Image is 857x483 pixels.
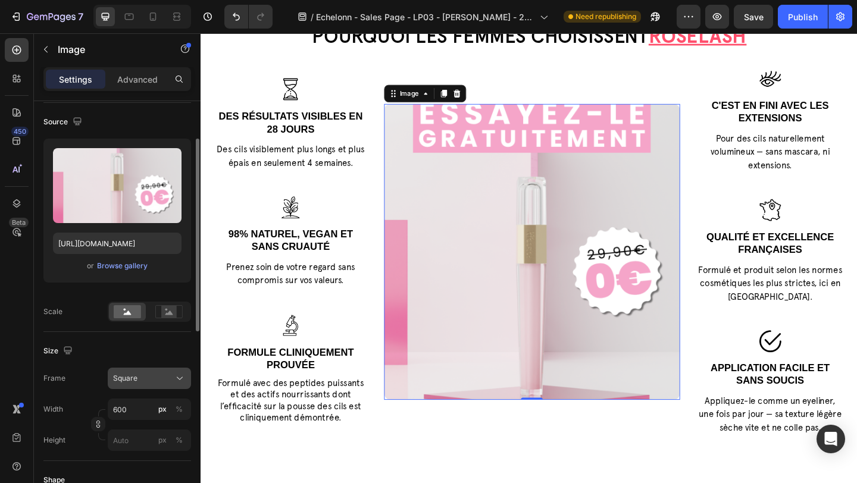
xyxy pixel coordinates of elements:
[15,83,180,111] p: Des résultats visibles en 28 jours
[201,33,857,483] iframe: Design area
[176,404,183,415] div: %
[108,399,191,420] input: px%
[575,11,636,22] span: Need republishing
[540,357,699,385] p: Application facile et sans SOUCIS
[555,109,684,149] span: Pour des cils naturellement volumineux — sans mascara, ni extensions.
[5,5,89,29] button: 7
[43,306,62,317] div: Scale
[28,249,168,274] span: Prenez soin de votre regard sans compromis sur vos valeurs.
[224,5,273,29] div: Undo/Redo
[214,60,240,71] div: Image
[540,215,699,243] p: Qualité et excellence françaises
[86,49,110,73] img: gempages_533348898677195752-63f5a81c-6f93-4b30-9b5b-7fcd5d480225.png
[176,435,183,446] div: %
[541,252,698,292] span: Formulé et produit selon les normes cosmétiques les plus strictes, ici en [GEOGRAPHIC_DATA].
[788,11,818,23] div: Publish
[117,73,158,86] p: Advanced
[155,402,170,416] button: %
[53,233,182,254] input: https://example.com/image.jpg
[87,259,94,273] span: or
[96,260,148,272] button: Browse gallery
[778,5,828,29] button: Publish
[158,404,167,415] div: px
[43,373,65,384] label: Frame
[43,404,63,415] label: Width
[97,261,148,271] div: Browse gallery
[17,120,178,146] span: Des cils visiblement plus longs et plus épais en seulement 4 semaines.
[86,306,110,330] img: gempages_533348898677195752-0064bc7d-9927-40aa-b4a8-aab22d7eecf2.png
[43,435,65,446] label: Height
[15,340,180,368] p: Formule cliniquement prouvée
[11,127,29,136] div: 450
[817,425,845,453] div: Open Intercom Messenger
[172,433,186,447] button: px
[43,114,85,130] div: Source
[608,323,631,347] img: gempages_533348898677195752-2c0cd97e-40b7-4c6c-9c68-8f0407e773ea.png
[15,212,180,240] p: 98% naturel, vegan et sans cruauté
[86,177,110,201] img: gempages_533348898677195752-b6dd9c4c-d852-4fff-9872-1a4f4bf2c107.png
[78,10,83,24] p: 7
[608,37,631,61] img: gempages_533348898677195752-cc5e32a1-2766-4956-b80c-77daa9a9b8fe.png
[59,73,92,86] p: Settings
[608,180,631,204] img: gempages_533348898677195752-af555ac7-67b2-4a7a-85c2-764c153711e1.png
[540,72,699,100] p: C'EST EN FINI AVEC LES EXTENSIONS
[744,12,764,22] span: Save
[172,402,186,416] button: px
[316,11,535,23] span: Echelonn - Sales Page - LP03 - [PERSON_NAME] - 202506 (Duplicate)
[113,373,137,384] span: Square
[734,5,773,29] button: Save
[199,77,521,399] img: Gros plan d'un œil avec de longs cils naturels et statistiques de tests cliniques : 67% d'augment...
[542,394,697,435] span: Appliquez-le comme un eyeliner, une fois par jour — sa texture légère sèche vite et ne colle pas.
[108,368,191,389] button: Square
[43,343,75,359] div: Size
[9,218,29,227] div: Beta
[108,429,191,451] input: px%
[155,433,170,447] button: %
[18,375,177,423] span: Formulé avec des peptides puissants et des actifs nourrissants dont l’efficacité sur la pousse de...
[58,42,159,57] p: Image
[53,148,182,223] img: preview-image
[311,11,314,23] span: /
[158,435,167,446] div: px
